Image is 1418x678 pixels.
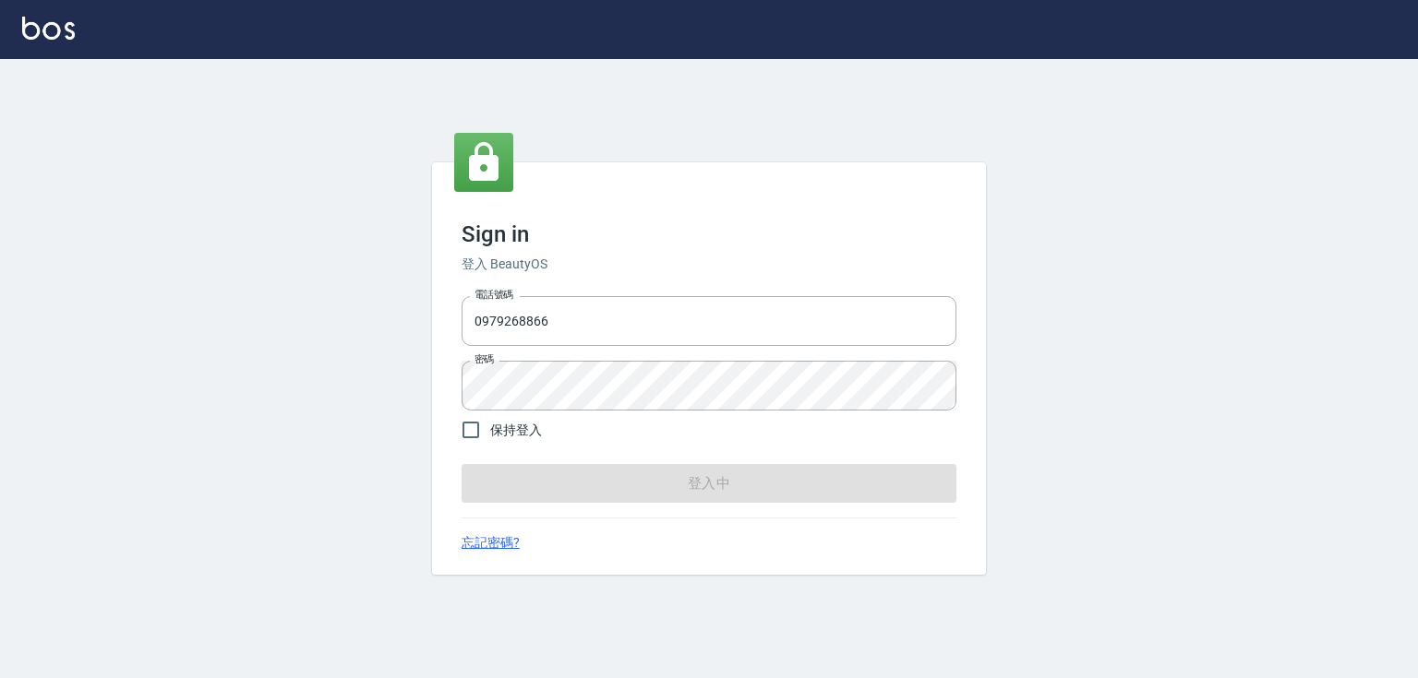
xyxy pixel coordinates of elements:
[462,255,956,274] h6: 登入 BeautyOS
[462,533,520,553] a: 忘記密碼?
[490,421,542,440] span: 保持登入
[462,221,956,247] h3: Sign in
[475,288,513,302] label: 電話號碼
[22,17,75,40] img: Logo
[475,352,494,366] label: 密碼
